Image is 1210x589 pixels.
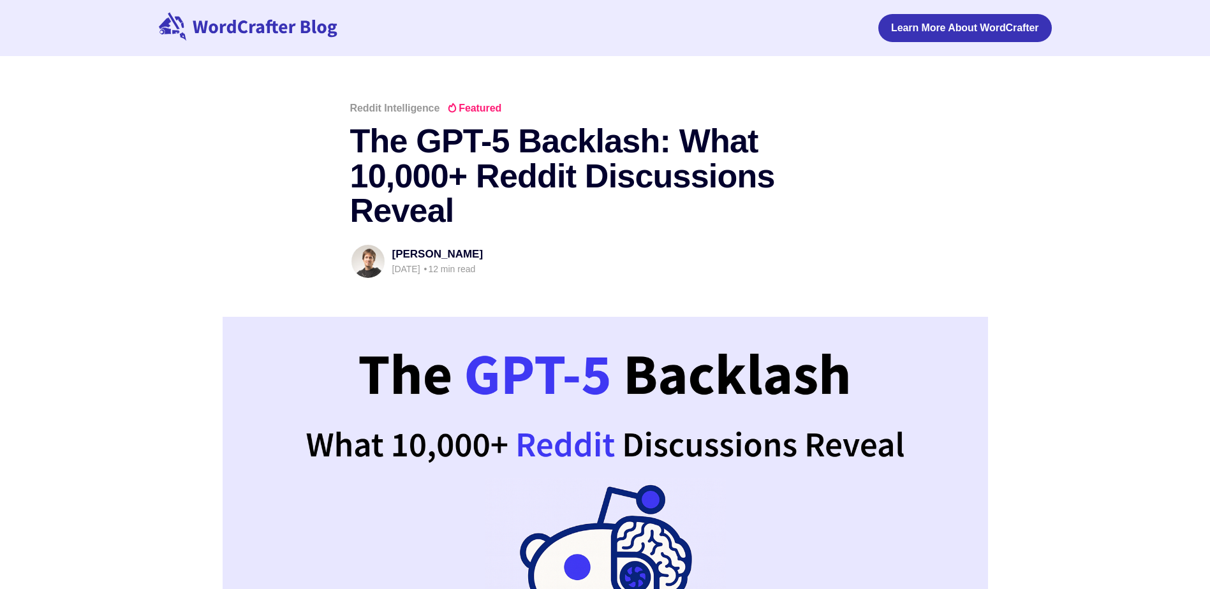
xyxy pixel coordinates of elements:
[392,248,483,260] a: [PERSON_NAME]
[447,103,501,113] span: Featured
[392,264,420,274] time: [DATE]
[350,124,860,228] h1: The GPT-5 Backlash: What 10,000+ Reddit Discussions Reveal
[424,264,427,275] span: •
[350,103,440,113] a: Reddit Intelligence
[878,14,1052,42] a: Learn More About WordCrafter
[422,264,475,274] span: 12 min read
[351,245,385,278] img: Federico Pascual
[350,244,386,279] a: Read more of Federico Pascual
